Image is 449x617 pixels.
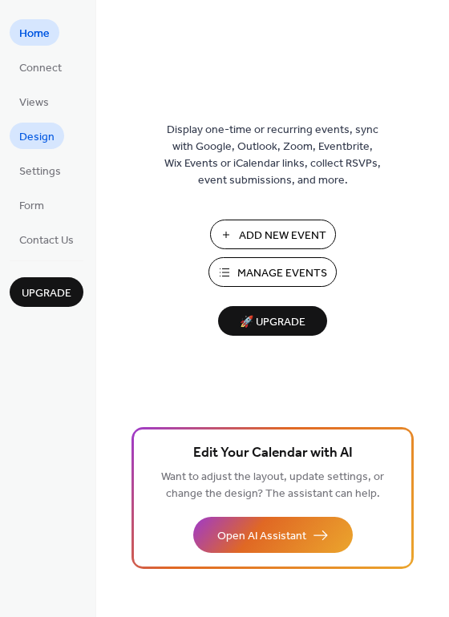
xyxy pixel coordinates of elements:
span: Settings [19,163,61,180]
span: Connect [19,60,62,77]
span: Want to adjust the layout, update settings, or change the design? The assistant can help. [161,466,384,505]
a: Design [10,123,64,149]
a: Settings [10,157,71,183]
span: Form [19,198,44,215]
button: Manage Events [208,257,337,287]
a: Contact Us [10,226,83,252]
a: Views [10,88,59,115]
span: Edit Your Calendar with AI [193,442,353,465]
span: Open AI Assistant [217,528,306,545]
span: Manage Events [237,265,327,282]
span: Contact Us [19,232,74,249]
span: 🚀 Upgrade [228,312,318,333]
span: Home [19,26,50,42]
button: 🚀 Upgrade [218,306,327,336]
a: Form [10,192,54,218]
button: Add New Event [210,220,336,249]
button: Open AI Assistant [193,517,353,553]
span: Display one-time or recurring events, sync with Google, Outlook, Zoom, Eventbrite, Wix Events or ... [164,122,381,189]
a: Connect [10,54,71,80]
span: Upgrade [22,285,71,302]
span: Views [19,95,49,111]
button: Upgrade [10,277,83,307]
span: Design [19,129,55,146]
a: Home [10,19,59,46]
span: Add New Event [239,228,326,244]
